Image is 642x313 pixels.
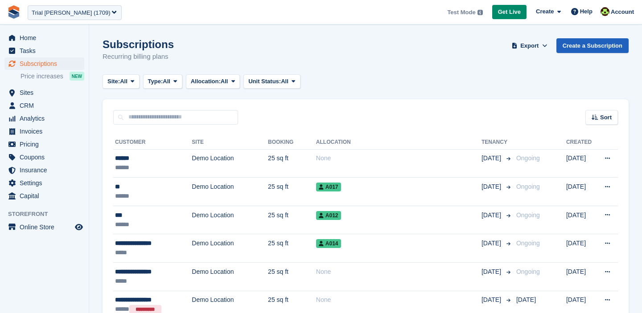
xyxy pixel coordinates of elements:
[481,267,503,276] span: [DATE]
[481,135,513,150] th: Tenancy
[566,135,596,150] th: Created
[316,295,481,305] div: None
[192,135,268,150] th: Site
[516,296,536,303] span: [DATE]
[120,77,128,86] span: All
[316,239,341,248] span: A014
[316,267,481,276] div: None
[447,8,475,17] span: Test Mode
[103,38,174,50] h1: Subscriptions
[268,135,316,150] th: Booking
[148,77,163,86] span: Type:
[191,77,221,86] span: Allocation:
[611,8,634,16] span: Account
[192,178,268,206] td: Demo Location
[143,74,182,89] button: Type: All
[477,10,483,15] img: icon-info-grey-7440780725fd019a000dd9b08b2336e03edf1995a4989e88bcd33f0948082b44.svg
[556,38,629,53] a: Create a Subscription
[492,5,527,20] a: Get Live
[536,7,554,16] span: Create
[107,77,120,86] span: Site:
[281,77,288,86] span: All
[20,112,73,125] span: Analytics
[20,190,73,202] span: Capital
[20,125,73,138] span: Invoices
[21,72,63,81] span: Price increases
[481,239,503,248] span: [DATE]
[7,5,21,19] img: stora-icon-8386f47178a22dfd0bd8f6a31ec36ba5ce8667c1dd55bd0f319d3a0aa187defe.svg
[268,149,316,178] td: 25 sq ft
[221,77,228,86] span: All
[316,135,481,150] th: Allocation
[4,57,84,70] a: menu
[580,7,593,16] span: Help
[316,183,341,191] span: A017
[192,263,268,291] td: Demo Location
[74,222,84,232] a: Preview store
[4,190,84,202] a: menu
[20,57,73,70] span: Subscriptions
[70,72,84,81] div: NEW
[601,7,609,16] img: Catherine Coffey
[316,211,341,220] span: A012
[268,178,316,206] td: 25 sq ft
[4,164,84,176] a: menu
[498,8,521,16] span: Get Live
[4,86,84,99] a: menu
[186,74,240,89] button: Allocation: All
[20,151,73,163] span: Coupons
[516,154,540,162] span: Ongoing
[566,178,596,206] td: [DATE]
[4,45,84,57] a: menu
[268,263,316,291] td: 25 sq ft
[20,221,73,233] span: Online Store
[316,154,481,163] div: None
[4,125,84,138] a: menu
[20,86,73,99] span: Sites
[566,234,596,263] td: [DATE]
[20,138,73,150] span: Pricing
[103,52,174,62] p: Recurring billing plans
[163,77,170,86] span: All
[248,77,281,86] span: Unit Status:
[510,38,549,53] button: Export
[481,211,503,220] span: [DATE]
[20,164,73,176] span: Insurance
[103,74,140,89] button: Site: All
[268,234,316,263] td: 25 sq ft
[600,113,612,122] span: Sort
[20,177,73,189] span: Settings
[566,206,596,234] td: [DATE]
[4,32,84,44] a: menu
[192,149,268,178] td: Demo Location
[243,74,300,89] button: Unit Status: All
[4,112,84,125] a: menu
[20,32,73,44] span: Home
[20,45,73,57] span: Tasks
[32,8,111,17] div: Trial [PERSON_NAME] (1709)
[192,234,268,263] td: Demo Location
[20,99,73,112] span: CRM
[520,41,539,50] span: Export
[566,263,596,291] td: [DATE]
[516,240,540,247] span: Ongoing
[8,210,89,219] span: Storefront
[516,211,540,219] span: Ongoing
[4,99,84,112] a: menu
[192,206,268,234] td: Demo Location
[516,183,540,190] span: Ongoing
[268,206,316,234] td: 25 sq ft
[481,295,503,305] span: [DATE]
[113,135,192,150] th: Customer
[4,221,84,233] a: menu
[481,182,503,191] span: [DATE]
[481,154,503,163] span: [DATE]
[4,177,84,189] a: menu
[4,151,84,163] a: menu
[4,138,84,150] a: menu
[516,268,540,275] span: Ongoing
[21,71,84,81] a: Price increases NEW
[566,149,596,178] td: [DATE]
